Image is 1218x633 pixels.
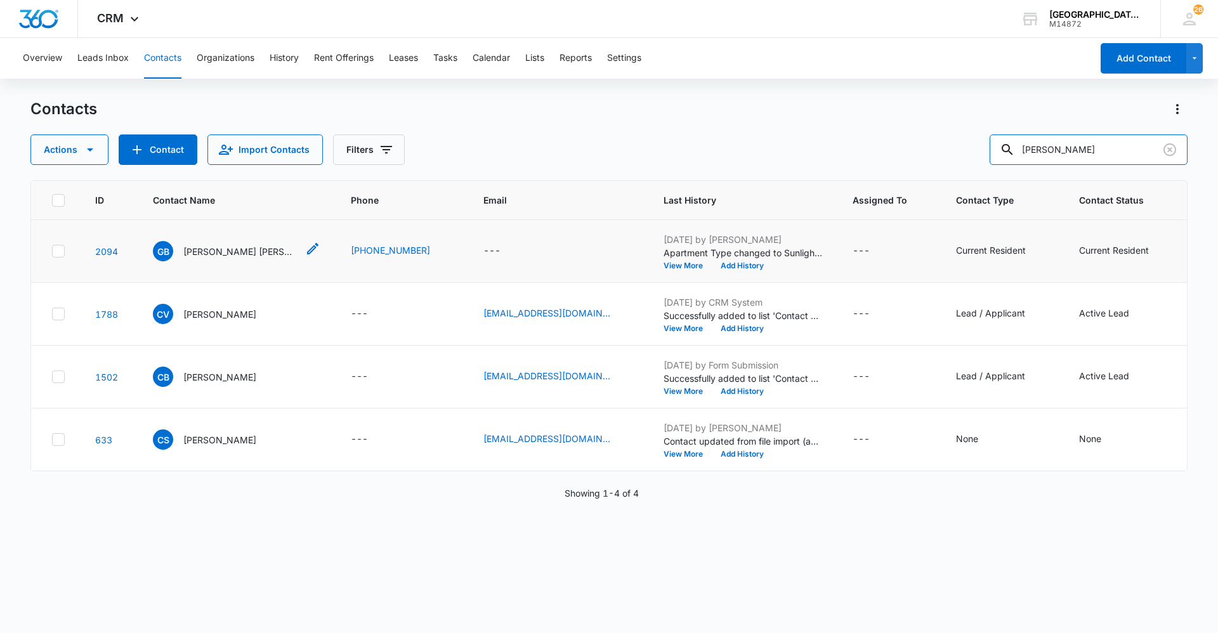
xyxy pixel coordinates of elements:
[565,486,639,500] p: Showing 1-4 of 4
[956,432,978,445] div: None
[153,367,279,387] div: Contact Name - Carrie Buchholz-Powers - Select to Edit Field
[664,309,822,322] p: Successfully added to list 'Contact Us Form Submission List'.
[483,193,615,207] span: Email
[664,421,822,434] p: [DATE] by [PERSON_NAME]
[664,450,712,458] button: View More
[1079,244,1172,259] div: Contact Status - Current Resident - Select to Edit Field
[144,38,181,79] button: Contacts
[153,304,279,324] div: Contact Name - Carrie Vicente - Select to Edit Field
[153,429,173,450] span: CS
[1049,20,1142,29] div: account id
[207,134,323,165] button: Import Contacts
[95,246,118,257] a: Navigate to contact details page for George Buchholz Carrie Powers
[712,450,773,458] button: Add History
[483,244,501,259] div: ---
[483,432,633,447] div: Email - carrieannseckman@gmail.com - Select to Edit Field
[95,193,104,207] span: ID
[956,369,1048,384] div: Contact Type - Lead / Applicant - Select to Edit Field
[483,306,610,320] a: [EMAIL_ADDRESS][DOMAIN_NAME]
[30,134,108,165] button: Actions
[1079,306,1152,322] div: Contact Status - Active Lead - Select to Edit Field
[153,367,173,387] span: CB
[664,434,822,448] p: Contact updated from file import (apply-now-2021-06-03 - PA edit for CRM import (2).csv): -- Desi...
[1079,306,1129,320] div: Active Lead
[97,11,124,25] span: CRM
[1079,193,1153,207] span: Contact Status
[95,309,118,320] a: Navigate to contact details page for Carrie Vicente
[853,369,870,384] div: ---
[153,241,173,261] span: GB
[183,433,256,447] p: [PERSON_NAME]
[77,38,129,79] button: Leads Inbox
[351,432,368,447] div: ---
[30,100,97,119] h1: Contacts
[314,38,374,79] button: Rent Offerings
[607,38,641,79] button: Settings
[95,434,112,445] a: Navigate to contact details page for Carrie Seckman
[853,244,870,259] div: ---
[664,233,822,246] p: [DATE] by [PERSON_NAME]
[853,244,893,259] div: Assigned To - - Select to Edit Field
[956,306,1048,322] div: Contact Type - Lead / Applicant - Select to Edit Field
[1167,99,1188,119] button: Actions
[483,369,610,382] a: [EMAIL_ADDRESS][DOMAIN_NAME]
[153,193,302,207] span: Contact Name
[351,244,430,257] a: [PHONE_NUMBER]
[1049,10,1142,20] div: account name
[956,244,1049,259] div: Contact Type - Current Resident - Select to Edit Field
[853,432,870,447] div: ---
[183,308,256,321] p: [PERSON_NAME]
[183,245,298,258] p: [PERSON_NAME] [PERSON_NAME]
[153,304,173,324] span: CV
[853,306,870,322] div: ---
[1079,244,1149,257] div: Current Resident
[153,241,320,261] div: Contact Name - George Buchholz Carrie Powers - Select to Edit Field
[1101,43,1186,74] button: Add Contact
[153,429,279,450] div: Contact Name - Carrie Seckman - Select to Edit Field
[333,134,405,165] button: Filters
[664,388,712,395] button: View More
[483,306,633,322] div: Email - orangetictacfreak@gmail.com - Select to Edit Field
[483,432,610,445] a: [EMAIL_ADDRESS][DOMAIN_NAME]
[351,432,391,447] div: Phone - - Select to Edit Field
[270,38,299,79] button: History
[1079,369,1152,384] div: Contact Status - Active Lead - Select to Edit Field
[664,193,804,207] span: Last History
[389,38,418,79] button: Leases
[119,134,197,165] button: Add Contact
[183,370,256,384] p: [PERSON_NAME]
[1079,432,1124,447] div: Contact Status - None - Select to Edit Field
[525,38,544,79] button: Lists
[664,262,712,270] button: View More
[351,306,368,322] div: ---
[853,306,893,322] div: Assigned To - - Select to Edit Field
[956,193,1030,207] span: Contact Type
[1079,432,1101,445] div: None
[1079,369,1129,382] div: Active Lead
[664,325,712,332] button: View More
[473,38,510,79] button: Calendar
[197,38,254,79] button: Organizations
[351,244,453,259] div: Phone - (415) 666-6312 - Select to Edit Field
[853,432,893,447] div: Assigned To - - Select to Edit Field
[712,325,773,332] button: Add History
[664,358,822,372] p: [DATE] by Form Submission
[956,306,1025,320] div: Lead / Applicant
[712,388,773,395] button: Add History
[712,262,773,270] button: Add History
[483,244,523,259] div: Email - - Select to Edit Field
[664,372,822,385] p: Successfully added to list 'Contact Us Form Submission List'.
[1160,140,1180,160] button: Clear
[1193,4,1203,15] div: notifications count
[853,369,893,384] div: Assigned To - - Select to Edit Field
[560,38,592,79] button: Reports
[351,369,391,384] div: Phone - - Select to Edit Field
[1193,4,1203,15] span: 26
[956,432,1001,447] div: Contact Type - None - Select to Edit Field
[664,296,822,309] p: [DATE] by CRM System
[23,38,62,79] button: Overview
[351,193,435,207] span: Phone
[664,246,822,259] p: Apartment Type changed to Sunlight .
[351,369,368,384] div: ---
[95,372,118,382] a: Navigate to contact details page for Carrie Buchholz-Powers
